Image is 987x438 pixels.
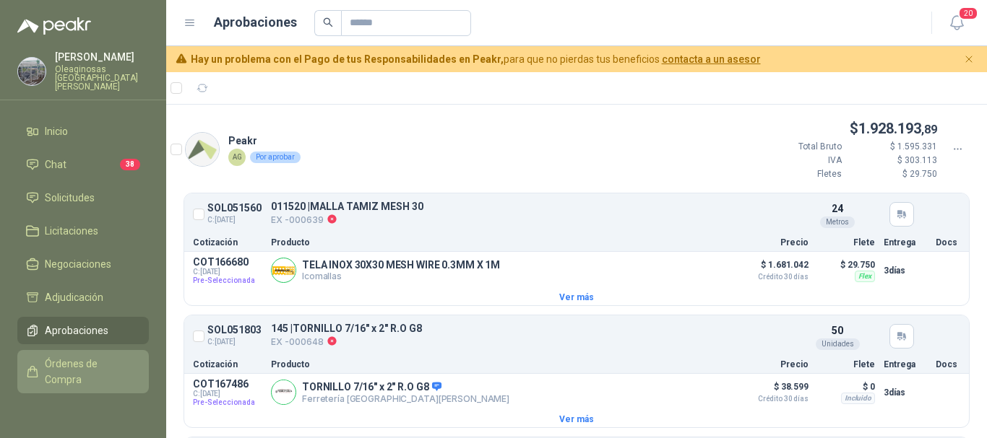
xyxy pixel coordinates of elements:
img: Logo peakr [17,17,91,35]
span: 1.928.193 [858,120,937,137]
button: Ver más [184,411,969,427]
div: AG [228,149,246,166]
h1: Aprobaciones [214,12,297,32]
span: 20 [958,6,978,20]
span: C: [DATE] [207,336,262,348]
div: Metros [820,216,855,228]
p: Producto [271,360,728,369]
p: Entrega [884,360,927,369]
button: Ver más [184,289,969,305]
span: Adjudicación [45,289,103,305]
p: TORNILLO 7/16" x 2" R.O G8 [302,381,509,394]
p: EX -000639 [271,212,423,227]
p: SOL051803 [207,325,262,336]
a: Licitaciones [17,217,149,245]
div: Unidades [816,338,860,350]
p: Cotización [193,360,262,369]
p: Peakr [228,133,305,149]
p: Icomallas [302,271,500,281]
img: Company Logo [272,380,296,404]
p: COT167486 [193,378,262,390]
a: Negociaciones [17,250,149,278]
p: Precio [736,238,809,247]
a: Adjudicación [17,284,149,311]
p: Precio [736,360,809,369]
p: $ 1.681.042 [736,256,809,281]
p: Docs [936,360,960,369]
p: Total Bruto [755,140,842,154]
span: Chat [45,157,66,172]
p: Ferretería [GEOGRAPHIC_DATA][PERSON_NAME] [302,393,509,404]
span: Crédito 30 días [736,273,809,281]
div: Flex [855,271,875,282]
a: Inicio [17,118,149,145]
span: Pre-Seleccionada [193,276,262,285]
p: $ 0 [817,378,875,395]
span: Licitaciones [45,223,98,239]
p: 011520 | MALLA TAMIZ MESH 30 [271,201,423,212]
div: Incluido [841,393,875,404]
p: Docs [936,238,960,247]
span: C: [DATE] [193,268,262,276]
b: Hay un problema con el Pago de tus Responsabilidades en Peakr, [191,53,504,65]
p: $ [755,118,937,140]
span: C: [DATE] [207,214,262,226]
span: 38 [120,159,140,170]
p: Entrega [884,238,927,247]
a: Solicitudes [17,184,149,211]
span: Pre-Seleccionada [193,398,262,407]
span: Solicitudes [45,190,95,206]
p: 145 | TORNILLO 7/16" x 2" R.O G8 [271,323,422,334]
p: Producto [271,238,728,247]
span: C: [DATE] [193,390,262,398]
p: Cotización [193,238,262,247]
p: [PERSON_NAME] [55,52,149,62]
span: ,89 [921,123,937,136]
p: 3 días [884,384,927,401]
img: Company Logo [272,258,296,282]
span: para que no pierdas tus beneficios [191,51,761,67]
button: Cerrar [960,51,978,69]
p: $ 29.750 [817,256,875,273]
p: Oleaginosas [GEOGRAPHIC_DATA][PERSON_NAME] [55,65,149,91]
span: Aprobaciones [45,323,108,338]
span: Negociaciones [45,256,111,272]
p: Fletes [755,167,842,181]
p: $ 1.595.331 [850,140,937,154]
p: $ 303.113 [850,154,937,167]
p: $ 29.750 [850,167,937,181]
p: EX -000648 [271,334,422,349]
span: search [323,17,333,27]
p: TELA INOX 30X30 MESH WIRE 0.3MM X 1M [302,259,500,271]
a: Aprobaciones [17,317,149,344]
p: 50 [832,323,843,338]
a: Chat38 [17,151,149,178]
p: Flete [817,360,875,369]
p: 24 [832,201,843,216]
img: Company Logo [186,133,219,166]
a: Órdenes de Compra [17,350,149,393]
span: Inicio [45,123,68,139]
p: COT166680 [193,256,262,268]
span: Crédito 30 días [736,395,809,403]
p: IVA [755,154,842,167]
img: Company Logo [18,58,46,85]
button: 20 [944,10,970,36]
p: $ 38.599 [736,378,809,403]
p: SOL051560 [207,203,262,214]
a: contacta a un asesor [662,53,761,65]
p: Flete [817,238,875,247]
p: 3 días [884,262,927,279]
span: Órdenes de Compra [45,356,135,387]
a: Remisiones [17,399,149,426]
div: Por aprobar [250,152,301,163]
